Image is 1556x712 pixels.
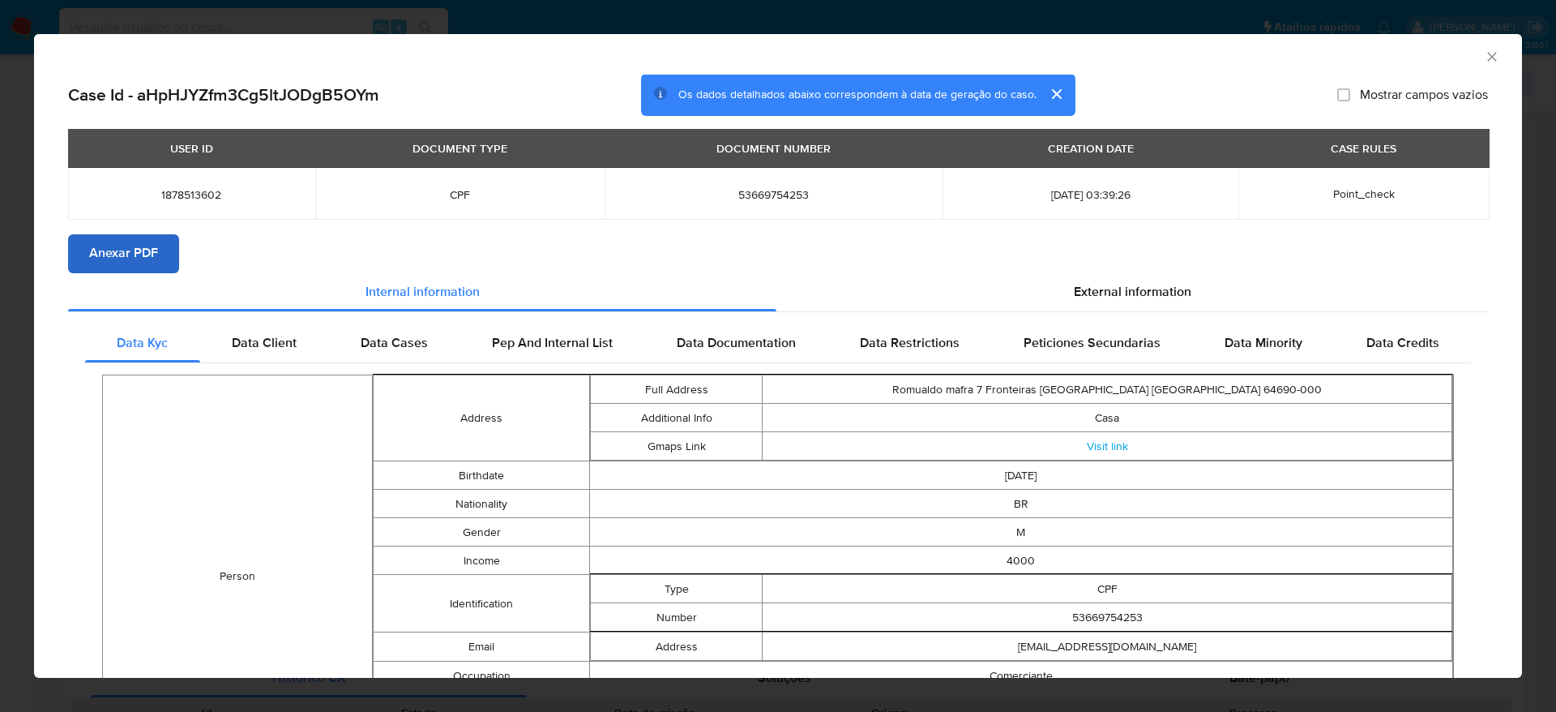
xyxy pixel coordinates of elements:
[1366,334,1439,353] span: Data Credits
[1484,49,1498,63] button: Fechar a janela
[365,283,480,302] span: Internal information
[374,461,589,490] td: Birthdate
[374,490,589,518] td: Nationality
[590,432,763,461] td: Gmaps Link
[590,575,763,603] td: Type
[89,236,158,272] span: Anexar PDF
[492,334,613,353] span: Pep And Internal List
[374,518,589,547] td: Gender
[678,87,1037,103] span: Os dados detalhados abaixo correspondem à data de geração do caso.
[374,547,589,575] td: Income
[374,633,589,662] td: Email
[88,187,296,202] span: 1878513602
[335,187,585,202] span: CPF
[590,404,763,432] td: Additional Info
[707,135,840,162] div: DOCUMENT NUMBER
[1337,88,1350,101] input: Mostrar campos vazios
[589,662,1452,690] td: Comerciante
[374,575,589,633] td: Identification
[763,375,1452,404] td: Romualdo mafra 7 Fronteiras [GEOGRAPHIC_DATA] [GEOGRAPHIC_DATA] 64690-000
[1074,283,1191,302] span: External information
[1321,135,1406,162] div: CASE RULES
[68,273,1488,312] div: Detailed info
[589,547,1452,575] td: 4000
[763,575,1452,603] td: CPF
[763,404,1452,432] td: Casa
[1333,186,1395,202] span: Point_check
[624,187,923,202] span: 53669754253
[590,375,763,404] td: Full Address
[85,324,1471,363] div: Detailed internal info
[1038,135,1143,162] div: CREATION DATE
[117,334,168,353] span: Data Kyc
[763,603,1452,632] td: 53669754253
[160,135,223,162] div: USER ID
[361,334,428,353] span: Data Cases
[1037,75,1075,114] button: cerrar
[860,334,960,353] span: Data Restrictions
[589,461,1452,490] td: [DATE]
[1024,334,1161,353] span: Peticiones Secundarias
[374,662,589,690] td: Occupation
[589,518,1452,547] td: M
[763,633,1452,661] td: [EMAIL_ADDRESS][DOMAIN_NAME]
[590,603,763,632] td: Number
[1360,87,1488,103] span: Mostrar campos vazios
[34,34,1522,678] div: closure-recommendation-modal
[1225,334,1302,353] span: Data Minority
[962,187,1219,202] span: [DATE] 03:39:26
[374,375,589,461] td: Address
[677,334,796,353] span: Data Documentation
[403,135,517,162] div: DOCUMENT TYPE
[232,334,297,353] span: Data Client
[1087,438,1128,454] a: Visit link
[590,633,763,661] td: Address
[589,490,1452,518] td: BR
[68,84,379,105] h2: Case Id - aHpHJYZfm3Cg5ltJODgB5OYm
[68,234,179,273] button: Anexar PDF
